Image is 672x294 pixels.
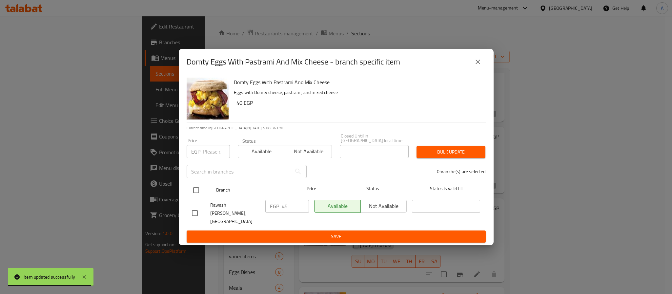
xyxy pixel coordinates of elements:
input: Please enter price [282,200,309,213]
p: EGP [191,148,200,156]
input: Search in branches [187,165,292,178]
span: Save [192,232,480,241]
p: Current time in [GEOGRAPHIC_DATA] is [DATE] 4:08:34 PM [187,125,486,131]
h6: 40 EGP [236,98,480,107]
span: Bulk update [422,148,480,156]
p: 0 branche(s) are selected [437,168,486,175]
input: Please enter price [203,145,230,158]
span: Rawash [PERSON_NAME], [GEOGRAPHIC_DATA] [210,201,260,226]
img: Domty Eggs With Pastrami And Mix Cheese [187,78,229,119]
button: close [470,54,486,70]
button: Bulk update [417,146,485,158]
button: Save [187,230,486,243]
span: Branch [216,186,284,194]
span: Not available [288,147,329,156]
span: Status is valid till [412,185,480,193]
p: Eggs with Domty cheese, pastrami, and mixed cheese [234,88,480,97]
span: Available [241,147,282,156]
button: Available [238,145,285,158]
span: Status [338,185,407,193]
button: Not available [285,145,332,158]
h2: Domty Eggs With Pastrami And Mix Cheese - branch specific item [187,57,400,67]
p: EGP [270,202,279,210]
span: Price [290,185,333,193]
h6: Domty Eggs With Pastrami And Mix Cheese [234,78,480,87]
div: Item updated successfully [24,273,75,281]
